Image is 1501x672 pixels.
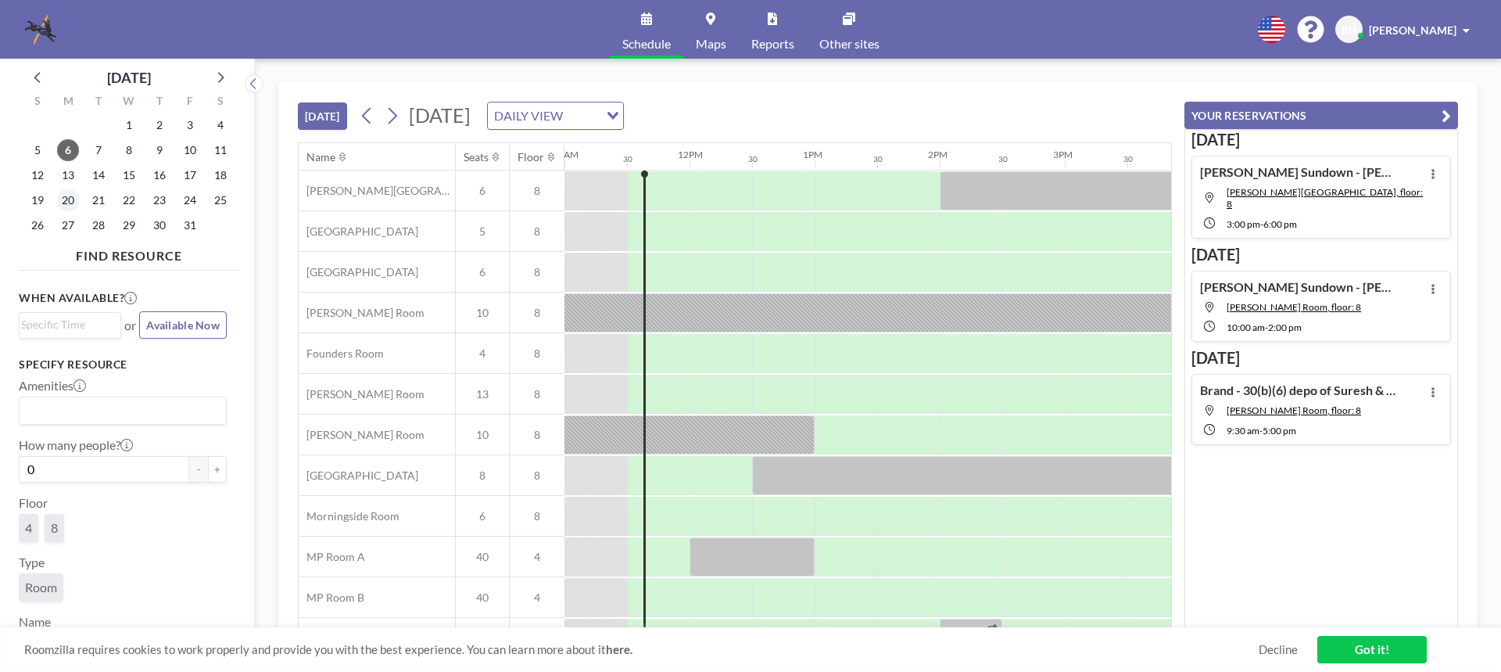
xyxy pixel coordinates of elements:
span: 2:00 PM [1268,322,1302,333]
span: - [1265,322,1268,333]
span: 13 [456,387,509,401]
div: 30 [1123,154,1133,164]
div: M [53,92,84,113]
span: 40 [456,591,509,605]
div: S [23,92,53,113]
span: Currie Room, floor: 8 [1227,404,1361,416]
span: Friday, October 24, 2025 [179,189,201,211]
span: Monday, October 27, 2025 [57,214,79,236]
label: Name [19,614,51,630]
div: Search for option [20,313,120,336]
span: 6:00 PM [1263,218,1297,230]
span: 8 [510,387,564,401]
span: 5:00 PM [1263,425,1296,437]
div: Seats [464,150,489,164]
span: Sunday, October 19, 2025 [27,189,48,211]
span: Friday, October 17, 2025 [179,164,201,186]
button: Available Now [139,311,227,339]
span: Friday, October 31, 2025 [179,214,201,236]
span: 4 [510,550,564,564]
span: Friday, October 3, 2025 [179,114,201,136]
h4: [PERSON_NAME] Sundown - [PERSON_NAME] Depo (MHM) [1200,279,1395,295]
span: - [1260,218,1263,230]
span: - [1259,425,1263,437]
label: Floor [19,495,48,511]
span: 8 [510,184,564,198]
span: Maps [696,38,726,50]
span: [PERSON_NAME] Room [299,428,425,442]
div: 30 [623,154,632,164]
div: 1PM [803,149,822,160]
span: Monday, October 6, 2025 [57,139,79,161]
span: Saturday, October 11, 2025 [210,139,231,161]
span: DAILY VIEW [491,106,566,126]
span: 8 [51,520,58,535]
span: Roomzilla requires cookies to work properly and provide you with the best experience. You can lea... [24,642,1259,657]
span: Monday, October 20, 2025 [57,189,79,211]
span: [PERSON_NAME][GEOGRAPHIC_DATA] [299,184,455,198]
span: 3:00 PM [1227,218,1260,230]
h4: Brand - 30(b)(6) depo of Suresh & Durga, Inc. (MHM1) [1200,383,1395,398]
button: [DATE] [298,102,347,130]
label: Type [19,555,45,570]
span: Wednesday, October 22, 2025 [118,189,140,211]
div: 11AM [553,149,579,160]
span: Sunday, October 5, 2025 [27,139,48,161]
img: organization-logo [25,14,56,45]
div: T [144,92,174,113]
input: Search for option [568,106,597,126]
span: Tuesday, October 28, 2025 [88,214,109,236]
span: Wednesday, October 29, 2025 [118,214,140,236]
span: 6 [456,509,509,523]
button: + [208,456,227,483]
span: Wednesday, October 1, 2025 [118,114,140,136]
div: Name [306,150,335,164]
span: [DATE] [409,103,471,127]
label: How many people? [19,437,133,453]
label: Amenities [19,378,86,393]
span: Thursday, October 30, 2025 [149,214,170,236]
span: Tuesday, October 14, 2025 [88,164,109,186]
span: 5 [456,225,509,239]
span: [PERSON_NAME] [1369,23,1456,37]
div: Search for option [20,397,226,424]
span: MP Room A [299,550,365,564]
div: 30 [998,154,1008,164]
span: 9:30 AM [1227,425,1259,437]
span: Tuesday, October 21, 2025 [88,189,109,211]
span: Saturday, October 25, 2025 [210,189,231,211]
h3: [DATE] [1191,130,1451,149]
div: F [174,92,205,113]
h4: FIND RESOURCE [19,242,239,264]
span: 10:00 AM [1227,322,1265,333]
div: 30 [748,154,758,164]
div: S [205,92,235,113]
span: 8 [510,225,564,239]
span: 4 [25,520,32,535]
span: Reports [751,38,794,50]
span: Room [25,580,57,595]
span: 8 [510,265,564,279]
span: or [124,318,136,333]
span: [GEOGRAPHIC_DATA] [299,469,418,483]
span: Monday, October 13, 2025 [57,164,79,186]
span: Saturday, October 4, 2025 [210,114,231,136]
span: 8 [510,347,564,361]
span: [GEOGRAPHIC_DATA] [299,265,418,279]
button: YOUR RESERVATIONS [1184,102,1458,129]
span: [PERSON_NAME] Room [299,306,425,320]
span: 4 [456,347,509,361]
div: Search for option [488,102,623,129]
span: Wednesday, October 15, 2025 [118,164,140,186]
span: [PERSON_NAME] Room [299,387,425,401]
div: 2PM [928,149,948,160]
span: 4 [510,591,564,605]
span: Currie Room, floor: 8 [1227,301,1361,313]
span: Ansley Room, floor: 8 [1227,186,1423,210]
span: Thursday, October 2, 2025 [149,114,170,136]
span: Wednesday, October 8, 2025 [118,139,140,161]
div: 30 [873,154,883,164]
span: MP Room B [299,591,364,605]
div: W [114,92,145,113]
span: 8 [510,509,564,523]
